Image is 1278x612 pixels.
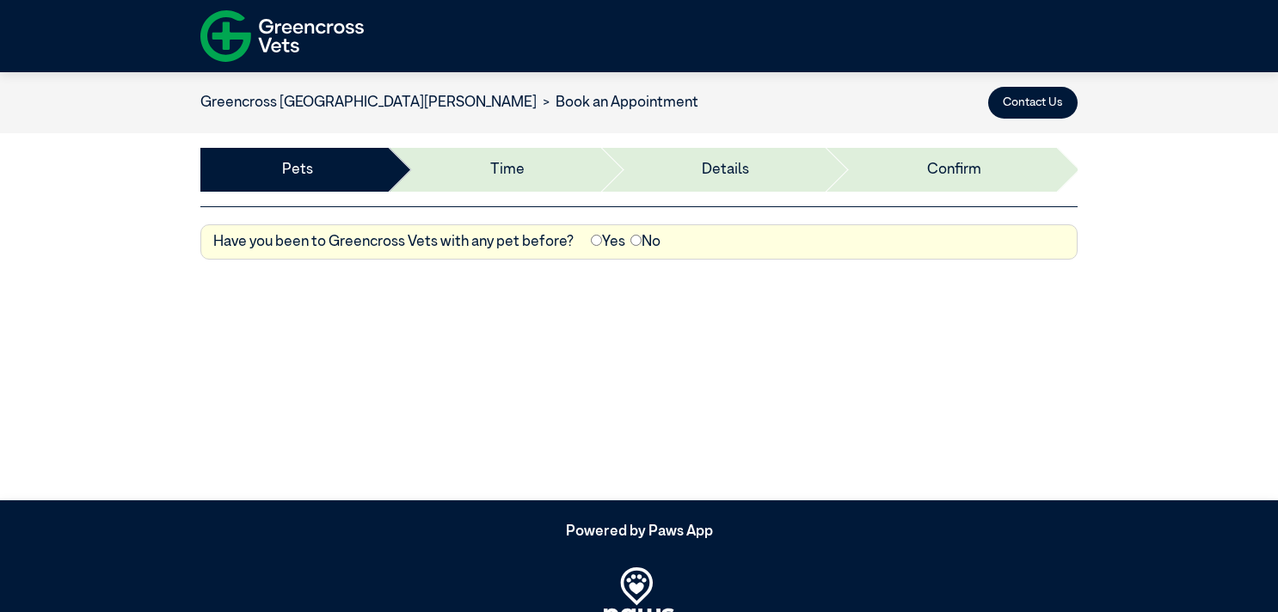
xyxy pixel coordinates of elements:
img: f-logo [200,4,364,68]
button: Contact Us [988,87,1078,119]
a: Pets [282,159,313,181]
a: Greencross [GEOGRAPHIC_DATA][PERSON_NAME] [200,95,537,110]
nav: breadcrumb [200,92,698,114]
label: Have you been to Greencross Vets with any pet before? [213,231,574,254]
input: No [630,235,642,246]
li: Book an Appointment [537,92,698,114]
label: No [630,231,661,254]
input: Yes [591,235,602,246]
label: Yes [591,231,625,254]
h5: Powered by Paws App [200,523,1078,541]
